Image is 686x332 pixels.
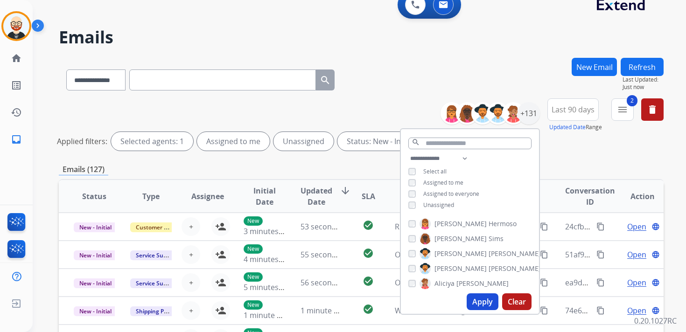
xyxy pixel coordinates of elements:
span: Conversation ID [565,185,615,207]
span: Type [142,191,160,202]
span: 2 [627,95,637,106]
img: avatar [3,13,29,39]
div: Selected agents: 1 [111,132,193,151]
mat-icon: check_circle [363,276,374,287]
div: Assigned to me [197,132,270,151]
mat-icon: home [11,53,22,64]
button: 2 [611,98,634,121]
mat-icon: language [651,250,660,259]
span: Service Support [130,278,183,288]
span: Hermoso [489,219,517,228]
span: New - Initial [74,306,117,316]
mat-icon: content_copy [540,250,548,259]
mat-icon: person_add [215,221,226,232]
p: New [244,216,263,226]
span: Webform from [EMAIL_ADDRESS][DOMAIN_NAME] on [DATE] [395,305,606,316]
p: New [244,300,263,310]
mat-icon: search [412,138,420,146]
div: Unassigned [273,132,334,151]
span: [PERSON_NAME] [434,234,487,243]
span: [PERSON_NAME] [434,264,487,273]
mat-icon: content_copy [596,250,605,259]
span: Status [82,191,106,202]
span: 4 minutes ago [244,254,294,264]
mat-icon: menu [617,104,628,115]
span: Order 5e3ed4da-5d30-48ff-a750-b73960c996ee [395,249,560,260]
span: 56 seconds ago [301,277,355,288]
h2: Emails [59,28,664,47]
span: RE: [BULK] Action required: Extend claim approved for replacement [395,221,631,232]
span: [PERSON_NAME] [456,279,509,288]
mat-icon: person_add [215,277,226,288]
div: +131 [518,102,540,124]
mat-icon: person_add [215,305,226,316]
button: Refresh [621,58,664,76]
mat-icon: content_copy [596,306,605,315]
span: Just now [623,83,664,91]
mat-icon: content_copy [596,222,605,231]
mat-icon: content_copy [596,278,605,287]
span: 3 minutes ago [244,226,294,236]
span: Assignee [191,191,224,202]
span: + [189,249,193,260]
mat-icon: check_circle [363,220,374,231]
mat-icon: language [651,278,660,287]
mat-icon: language [651,222,660,231]
mat-icon: history [11,107,22,118]
span: [PERSON_NAME] [434,249,487,258]
span: Open [627,221,646,232]
span: Last 90 days [552,108,595,111]
span: Sims [489,234,504,243]
span: Aliciya [434,279,455,288]
mat-icon: content_copy [540,278,548,287]
mat-icon: list_alt [11,80,22,91]
span: New - Initial [74,250,117,260]
button: Apply [467,293,498,310]
mat-icon: content_copy [540,306,548,315]
span: Service Support [130,250,183,260]
span: Order fb30fcb4-8053-4468-bc54-76e83edfbb56 [395,277,558,288]
p: New [244,244,263,254]
p: New [244,272,263,282]
button: + [182,301,200,320]
span: [PERSON_NAME] [434,219,487,228]
mat-icon: content_copy [540,222,548,231]
span: [PERSON_NAME] [489,264,541,273]
span: 1 minute ago [301,305,347,316]
span: + [189,277,193,288]
span: Assigned to everyone [423,190,479,198]
mat-icon: check_circle [363,248,374,259]
button: Last 90 days [547,98,599,121]
button: Clear [502,293,532,310]
span: Open [627,305,646,316]
mat-icon: inbox [11,134,22,145]
span: + [189,221,193,232]
span: Unassigned [423,201,454,209]
span: Range [549,123,602,131]
span: Updated Date [301,185,332,207]
mat-icon: arrow_downward [340,185,351,196]
span: New - Initial [74,278,117,288]
mat-icon: search [320,75,331,86]
span: Assigned to me [423,179,463,187]
span: 1 minute ago [244,310,290,320]
span: Open [627,277,646,288]
span: New - Initial [74,222,117,232]
p: Emails (127) [59,164,108,175]
span: Last Updated: [623,76,664,83]
div: Status: New - Initial [337,132,436,151]
span: [PERSON_NAME] [489,249,541,258]
p: 0.20.1027RC [634,315,677,326]
span: 53 seconds ago [301,221,355,232]
span: Open [627,249,646,260]
span: Initial Date [244,185,285,207]
span: Customer Support [130,222,191,232]
p: Applied filters: [57,136,107,147]
button: Updated Date [549,124,586,131]
button: New Email [572,58,617,76]
button: + [182,217,200,236]
mat-icon: language [651,306,660,315]
span: Shipping Protection [130,306,194,316]
span: SLA [362,191,375,202]
mat-icon: person_add [215,249,226,260]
